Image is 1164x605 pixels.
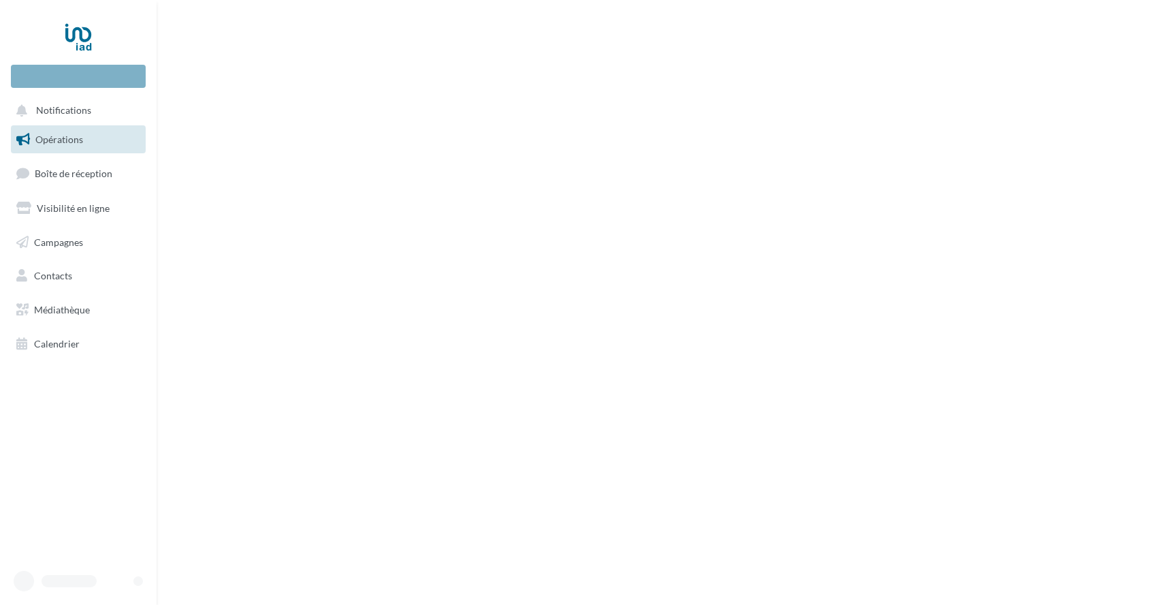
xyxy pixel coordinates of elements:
[8,296,148,324] a: Médiathèque
[8,228,148,257] a: Campagnes
[34,236,83,247] span: Campagnes
[8,159,148,188] a: Boîte de réception
[11,65,146,88] div: Nouvelle campagne
[8,330,148,358] a: Calendrier
[36,105,91,117] span: Notifications
[34,270,72,281] span: Contacts
[8,194,148,223] a: Visibilité en ligne
[37,202,110,214] span: Visibilité en ligne
[8,125,148,154] a: Opérations
[8,262,148,290] a: Contacts
[34,338,80,350] span: Calendrier
[35,168,112,179] span: Boîte de réception
[34,304,90,315] span: Médiathèque
[35,134,83,145] span: Opérations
